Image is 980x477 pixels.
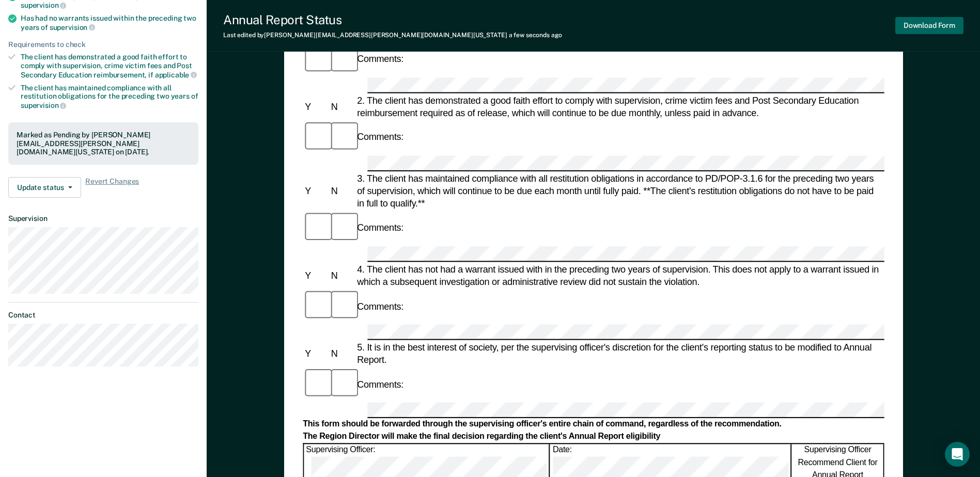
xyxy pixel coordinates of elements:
[223,31,562,39] div: Last edited by [PERSON_NAME][EMAIL_ADDRESS][PERSON_NAME][DOMAIN_NAME][US_STATE]
[8,214,198,223] dt: Supervision
[303,100,329,113] div: Y
[21,1,66,9] span: supervision
[895,17,963,34] button: Download Form
[329,100,354,113] div: N
[50,23,95,31] span: supervision
[8,177,81,198] button: Update status
[223,12,562,27] div: Annual Report Status
[329,347,354,360] div: N
[17,131,190,156] div: Marked as Pending by [PERSON_NAME][EMAIL_ADDRESS][PERSON_NAME][DOMAIN_NAME][US_STATE] on [DATE].
[355,53,406,65] div: Comments:
[509,31,562,39] span: a few seconds ago
[85,177,139,198] span: Revert Changes
[303,432,884,442] div: The Region Director will make the final decision regarding the client's Annual Report eligibility
[355,94,884,119] div: 2. The client has demonstrated a good faith effort to comply with supervision, crime victim fees ...
[21,53,198,79] div: The client has demonstrated a good faith effort to comply with supervision, crime victim fees and...
[303,185,329,197] div: Y
[8,40,198,49] div: Requirements to check
[355,172,884,210] div: 3. The client has maintained compliance with all restitution obligations in accordance to PD/POP-...
[355,378,406,391] div: Comments:
[21,101,66,109] span: supervision
[21,14,198,31] div: Has had no warrants issued within the preceding two years of
[355,222,406,234] div: Comments:
[355,131,406,144] div: Comments:
[303,420,884,431] div: This form should be forwarded through the supervising officer's entire chain of command, regardle...
[329,185,354,197] div: N
[303,347,329,360] div: Y
[945,442,970,467] div: Open Intercom Messenger
[355,300,406,312] div: Comments:
[329,269,354,282] div: N
[303,269,329,282] div: Y
[21,84,198,110] div: The client has maintained compliance with all restitution obligations for the preceding two years of
[8,311,198,320] dt: Contact
[355,263,884,288] div: 4. The client has not had a warrant issued with in the preceding two years of supervision. This d...
[155,71,197,79] span: applicable
[355,341,884,366] div: 5. It is in the best interest of society, per the supervising officer's discretion for the client...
